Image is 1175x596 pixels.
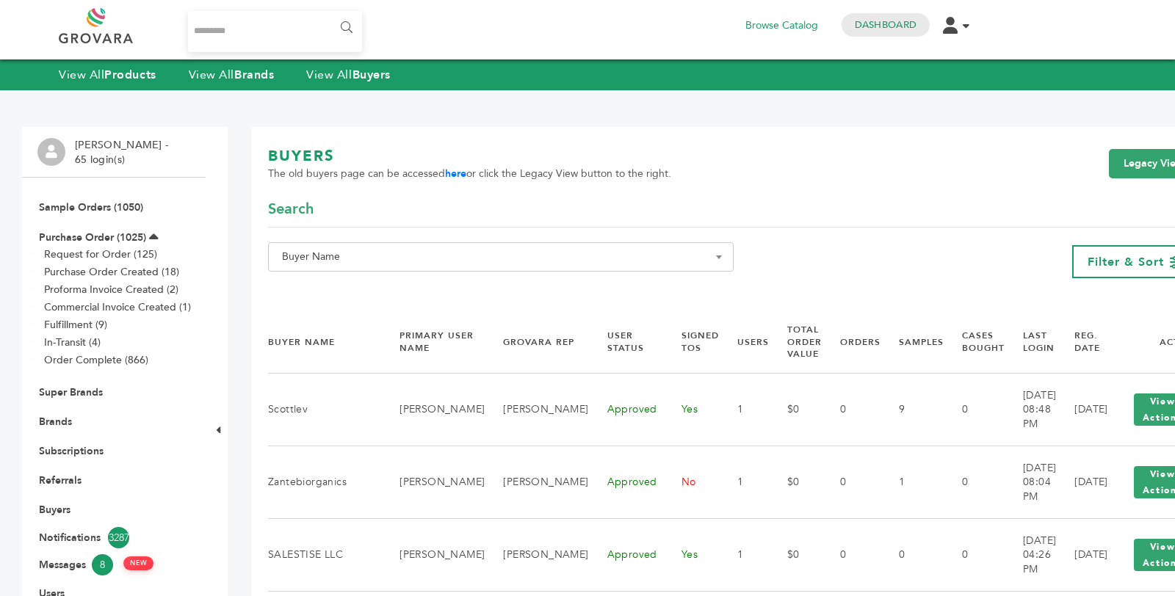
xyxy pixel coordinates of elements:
span: 3287 [108,527,129,548]
th: Reg. Date [1056,311,1107,374]
td: [PERSON_NAME] [485,519,588,592]
td: 0 [822,446,881,519]
td: [PERSON_NAME] [485,374,588,446]
a: Order Complete (866) [44,353,148,367]
strong: Buyers [352,67,391,83]
a: Browse Catalog [745,18,818,34]
li: [PERSON_NAME] - 65 login(s) [75,138,172,167]
a: Proforma Invoice Created (2) [44,283,178,297]
th: Primary User Name [381,311,485,374]
a: View AllBuyers [306,67,391,83]
th: Users [719,311,769,374]
span: The old buyers page can be accessed or click the Legacy View button to the right. [268,167,671,181]
strong: Products [104,67,156,83]
a: Brands [39,415,72,429]
a: Purchase Order Created (18) [44,265,179,279]
a: Notifications3287 [39,527,189,548]
td: 0 [822,519,881,592]
td: [PERSON_NAME] [381,374,485,446]
a: In-Transit (4) [44,335,101,349]
td: $0 [769,519,822,592]
span: Search [268,199,314,219]
a: Sample Orders (1050) [39,200,143,214]
span: 8 [92,554,113,575]
span: Buyer Name [276,247,726,267]
td: [DATE] [1056,519,1107,592]
th: User Status [589,311,663,374]
strong: Brands [234,67,274,83]
th: Last Login [1005,311,1056,374]
td: Scottlev [268,374,381,446]
a: Subscriptions [39,444,104,458]
td: [PERSON_NAME] [485,446,588,519]
td: [DATE] 08:48 PM [1005,374,1056,446]
td: 1 [719,519,769,592]
span: Buyer Name [268,242,734,272]
a: Dashboard [855,18,916,32]
th: Grovara Rep [485,311,588,374]
span: Filter & Sort [1088,254,1164,270]
td: $0 [769,446,822,519]
span: NEW [123,556,153,570]
td: $0 [769,374,822,446]
td: Zantebiorganics [268,446,381,519]
td: Yes [663,374,719,446]
a: here [445,167,466,181]
td: [DATE] 04:26 PM [1005,519,1056,592]
td: Approved [589,446,663,519]
td: No [663,446,719,519]
td: [PERSON_NAME] [381,446,485,519]
td: [PERSON_NAME] [381,519,485,592]
a: Fulfillment (9) [44,318,107,332]
a: Super Brands [39,385,103,399]
h1: BUYERS [268,146,671,167]
td: SALESTISE LLC [268,519,381,592]
th: Samples [881,311,944,374]
td: Yes [663,519,719,592]
a: View AllProducts [59,67,156,83]
a: Purchase Order (1025) [39,230,146,244]
td: [DATE] 08:04 PM [1005,446,1056,519]
td: 0 [944,519,1005,592]
input: Search... [188,11,362,52]
td: [DATE] [1056,446,1107,519]
td: Approved [589,519,663,592]
a: Request for Order (125) [44,247,157,261]
th: Buyer Name [268,311,381,374]
td: 1 [881,446,944,519]
td: 0 [944,374,1005,446]
a: Commercial Invoice Created (1) [44,300,191,314]
th: Cases Bought [944,311,1005,374]
td: 1 [719,446,769,519]
td: 1 [719,374,769,446]
td: 0 [944,446,1005,519]
a: View AllBrands [189,67,275,83]
td: 0 [881,519,944,592]
img: profile.png [37,138,65,166]
th: Signed TOS [663,311,719,374]
td: 0 [822,374,881,446]
td: 9 [881,374,944,446]
a: Buyers [39,503,70,517]
td: [DATE] [1056,374,1107,446]
th: Orders [822,311,881,374]
td: Approved [589,374,663,446]
a: Referrals [39,473,82,487]
a: Messages8 NEW [39,554,189,575]
th: Total Order Value [769,311,822,374]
